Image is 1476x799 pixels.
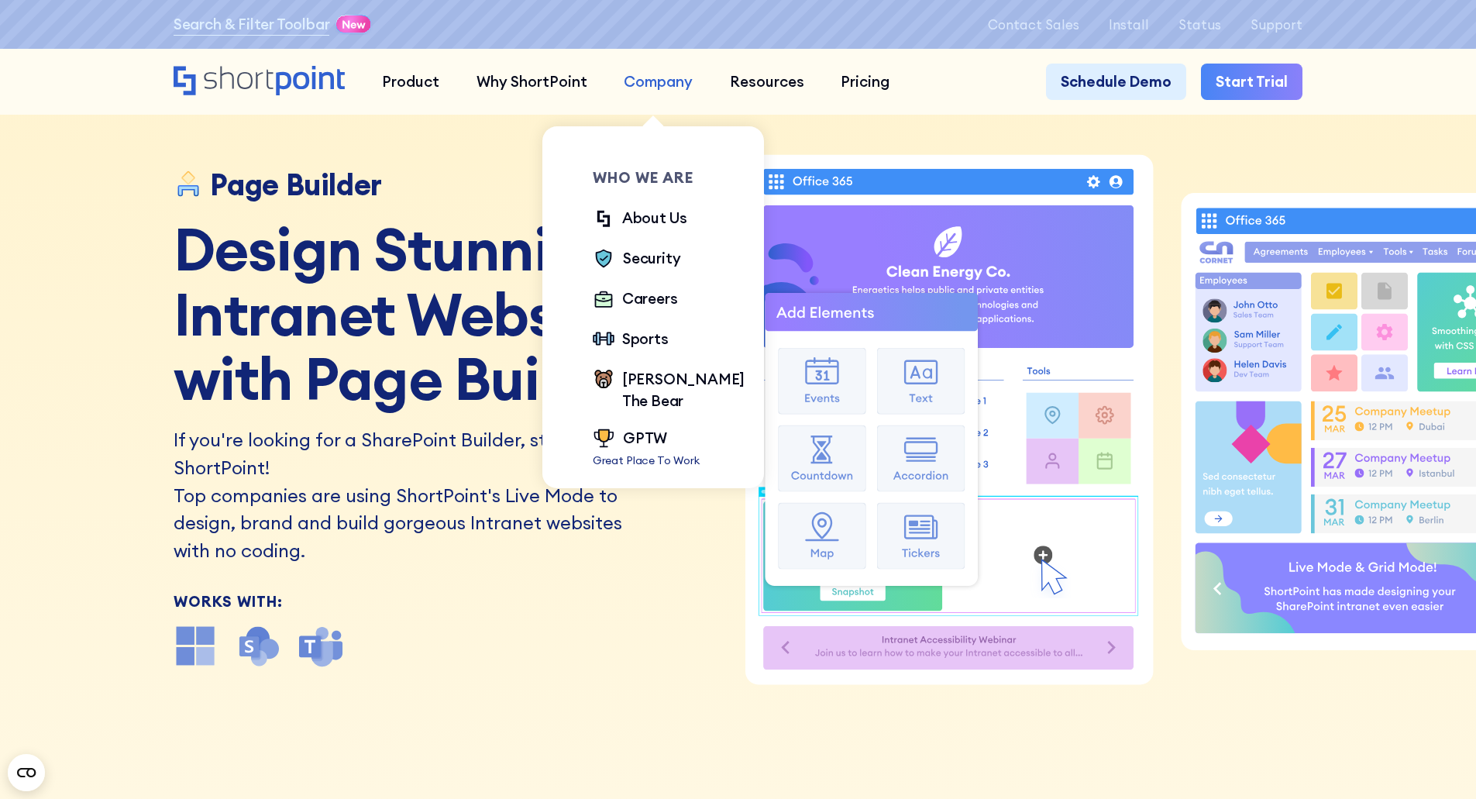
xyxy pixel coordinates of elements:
[622,368,745,412] div: [PERSON_NAME] The Bear
[593,247,681,273] a: Security
[1046,64,1186,101] a: Schedule Demo
[823,64,909,101] a: Pricing
[593,368,745,412] a: [PERSON_NAME] The Bear
[174,13,330,36] a: Search & Filter Toolbar
[477,71,587,93] div: Why ShortPoint
[624,71,693,93] div: Company
[1178,17,1221,32] a: Status
[622,328,669,350] div: Sports
[988,17,1079,32] a: Contact Sales
[593,288,678,313] a: Careers
[841,71,889,93] div: Pricing
[593,170,745,185] div: Who we are
[623,247,680,270] div: Security
[174,594,727,609] div: Works With:
[1201,64,1302,101] a: Start Trial
[299,624,343,668] img: microsoft teams icon
[8,754,45,791] button: Open CMP widget
[174,482,631,565] p: Top companies are using ShortPoint's Live Mode to design, brand and build gorgeous Intranet websi...
[605,64,711,101] a: Company
[174,66,345,98] a: Home
[593,427,700,453] a: GPTW
[1399,725,1476,799] div: Widget de chat
[174,217,727,412] h1: Design Stunning Intranet Websites with Page Builder
[1399,725,1476,799] iframe: Chat Widget
[458,64,606,101] a: Why ShortPoint
[174,426,631,481] h2: If you're looking for a SharePoint Builder, start with ShortPoint!
[174,624,218,668] img: microsoft office icon
[1109,17,1149,32] a: Install
[593,328,669,353] a: Sports
[711,64,823,101] a: Resources
[210,167,381,201] div: Page Builder
[1251,17,1302,32] a: Support
[363,64,458,101] a: Product
[593,207,688,232] a: About Us
[730,71,804,93] div: Resources
[623,427,667,449] div: GPTW
[622,207,687,229] div: About Us
[622,288,678,310] div: Careers
[236,624,280,668] img: SharePoint icon
[593,453,700,469] p: Great Place To Work
[382,71,439,93] div: Product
